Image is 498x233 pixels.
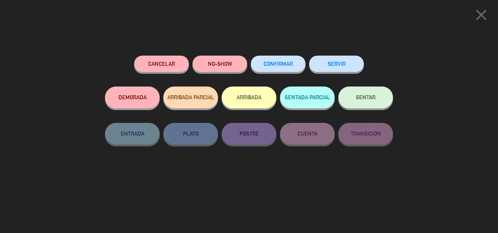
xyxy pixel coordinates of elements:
[105,123,160,145] button: ENTRADA
[134,56,189,72] button: Cancelar
[167,94,214,100] span: ARRIBADA PARCIAL
[280,87,335,108] button: SENTADA PARCIAL
[222,123,276,145] button: POSTRE
[192,56,247,72] button: NO-SHOW
[222,87,276,108] button: ARRIBADA
[356,94,376,100] span: SENTAR
[309,56,364,72] button: SERVIR
[105,87,160,108] button: DEMORADA
[472,6,490,24] i: close
[264,61,293,67] span: CONFIRMAR
[470,5,493,27] button: close
[163,123,218,145] button: PLATO
[338,87,393,108] button: SENTAR
[251,56,306,72] button: CONFIRMAR
[163,87,218,108] button: ARRIBADA PARCIAL
[280,123,335,145] button: CUENTA
[338,123,393,145] button: TRANSICIÓN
